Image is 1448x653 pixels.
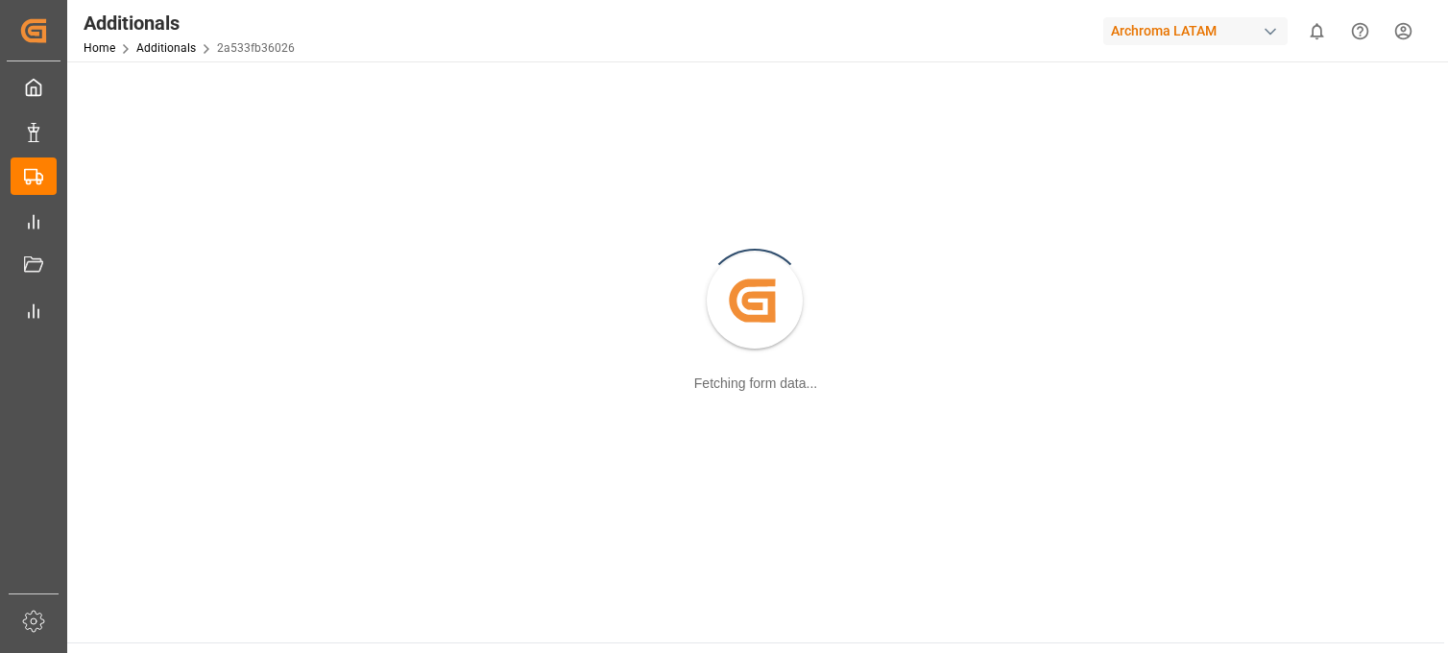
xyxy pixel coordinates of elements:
div: Fetching form data... [694,374,817,394]
div: Additionals [84,9,295,37]
button: Archroma LATAM [1103,12,1295,49]
a: Home [84,41,115,55]
div: Archroma LATAM [1103,17,1288,45]
button: Help Center [1339,10,1382,53]
a: Additionals [136,41,196,55]
button: show 0 new notifications [1295,10,1339,53]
